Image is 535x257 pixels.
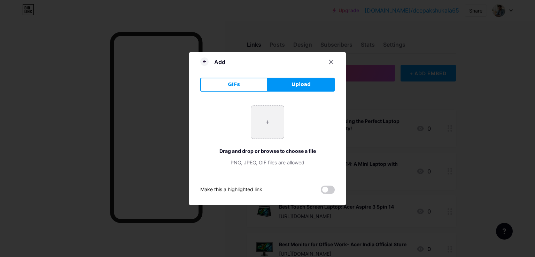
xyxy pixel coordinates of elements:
div: Drag and drop or browse to choose a file [200,147,335,155]
img: tab_keywords_by_traffic_grey.svg [69,40,75,46]
img: tab_domain_overview_orange.svg [19,40,24,46]
img: logo_orange.svg [11,11,17,17]
div: Make this a highlighted link [200,186,262,194]
div: Domain Overview [26,41,62,46]
div: v 4.0.25 [20,11,34,17]
button: GIFs [200,78,267,92]
img: website_grey.svg [11,18,17,24]
div: Domain: [DOMAIN_NAME] [18,18,77,24]
span: GIFs [228,81,240,88]
div: Add [214,58,225,66]
button: Upload [267,78,335,92]
div: PNG, JPEG, GIF files are allowed [200,159,335,166]
span: Upload [292,81,311,88]
div: Keywords by Traffic [77,41,117,46]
